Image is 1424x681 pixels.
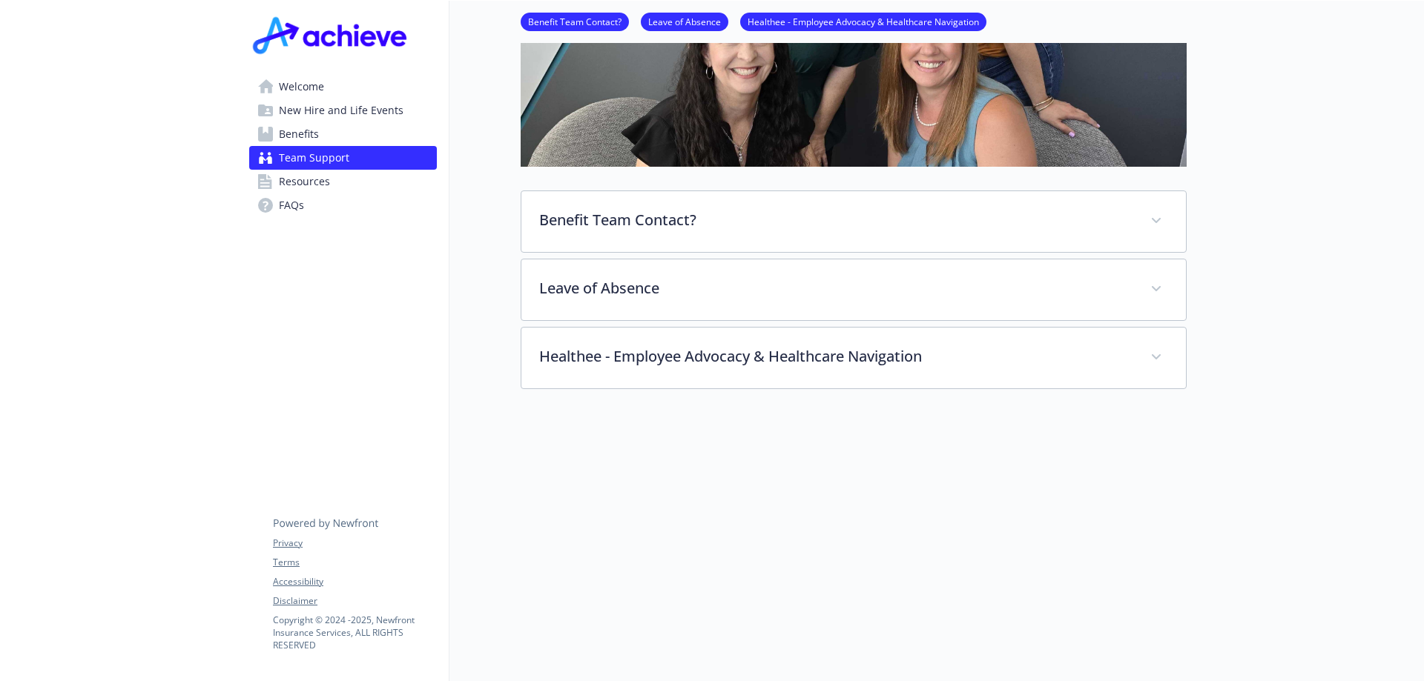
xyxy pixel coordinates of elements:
a: Benefit Team Contact? [521,14,629,28]
a: Privacy [273,537,436,550]
span: FAQs [279,193,304,217]
a: Healthee - Employee Advocacy & Healthcare Navigation [740,14,986,28]
a: Benefits [249,122,437,146]
a: Welcome [249,75,437,99]
a: Disclaimer [273,594,436,608]
p: Copyright © 2024 - 2025 , Newfront Insurance Services, ALL RIGHTS RESERVED [273,614,436,651]
span: New Hire and Life Events [279,99,403,122]
div: Leave of Absence [521,259,1186,320]
span: Team Support [279,146,349,170]
div: Healthee - Employee Advocacy & Healthcare Navigation [521,328,1186,388]
a: Terms [273,556,436,569]
span: Resources [279,170,330,193]
div: Benefit Team Contact? [521,191,1186,252]
span: Welcome [279,75,324,99]
span: Benefits [279,122,319,146]
a: Accessibility [273,575,436,588]
a: Leave of Absence [641,14,728,28]
a: FAQs [249,193,437,217]
p: Healthee - Employee Advocacy & Healthcare Navigation [539,345,1133,368]
a: Team Support [249,146,437,170]
a: New Hire and Life Events [249,99,437,122]
p: Benefit Team Contact? [539,209,1133,231]
p: Leave of Absence [539,277,1133,299]
a: Resources [249,170,437,193]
